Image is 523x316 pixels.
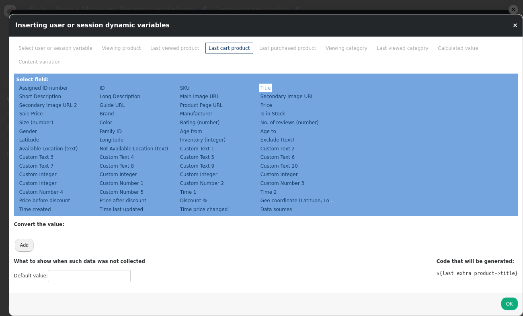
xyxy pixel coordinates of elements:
div: Inserting user or session dynamic variables [9,14,176,37]
a: × [513,22,518,29]
p: Default value: [14,270,145,282]
a: Custom Text 4 [98,153,135,161]
a: Price [259,101,273,109]
a: Latitude [18,135,41,144]
a: Color [98,118,114,127]
a: Secondary Image URL [259,92,315,101]
a: Price before discount [18,196,72,205]
a: Size (number) [18,118,55,127]
a: Time price changed [178,205,229,213]
a: Data sources [259,205,293,213]
li: Content variation [15,57,64,68]
a: Sale Price [18,109,44,118]
li: Last purchased product [256,43,320,53]
a: Custom Text 8 [98,162,135,170]
a: Family ID [98,127,123,135]
b: What to show when such data was not collected [14,259,145,264]
a: Price after discount [98,196,148,205]
a: Custom Text 6 [259,153,296,161]
a: Custom Text 7 [18,162,55,170]
a: Guide URL [98,101,126,109]
li: Viewing product [98,43,144,53]
a: Short Description [18,92,63,101]
a: Is in Stock [259,109,287,118]
a: Time 1 [178,188,198,196]
a: Custom Text 1 [178,144,216,153]
a: Custom Number 3 [259,179,306,187]
a: Custom Integer [178,170,219,179]
li: Calculated value [435,43,482,53]
a: Discount % [178,196,209,205]
a: Gender [18,127,38,135]
a: Custom Text 3 [18,153,55,161]
li: Viewing category [322,43,371,53]
a: Rating (number) [178,118,221,127]
a: No. of reviews (number) [259,118,320,127]
a: Manufacturer [178,109,214,118]
a: Time last updated [98,205,145,213]
a: Assigned ID number [18,84,70,92]
a: Secondary Image URL 2 [18,101,78,109]
li: Last viewed category [373,43,432,53]
code: ${last_extra_product->title} [437,271,518,276]
li: Last cart product [205,43,253,53]
a: Custom Integer [18,170,58,179]
a: Brand [98,109,115,118]
b: Convert the value: [14,222,65,227]
a: Custom Text 9 [178,162,216,170]
a: Time created [18,205,52,213]
b: Select field: [16,77,49,82]
a: Not Available Location (text) [98,144,170,153]
a: Custom Text 10 [259,162,299,170]
a: Age to [259,127,277,135]
a: Inventory (integer) [178,135,227,144]
a: SKU [178,84,191,92]
a: Custom Integer [98,170,138,179]
a: Custom Text 5 [178,153,216,161]
a: Custom Number 4 [18,188,65,196]
a: Custom Integer [18,179,58,187]
a: ID [98,84,106,92]
a: Exclude (text) [259,135,295,144]
a: Main Image URL [178,92,221,101]
a: Product Page URL [178,101,224,109]
a: Time 2 [259,188,278,196]
a: Custom Text 2 [259,144,296,153]
a: Age from [178,127,203,135]
button: Add [15,239,34,251]
li: Last viewed product [147,43,203,53]
a: Custom Number 1 [98,179,145,187]
b: Code that will be generated: [437,259,514,264]
a: Custom Integer [259,170,299,179]
button: OK [501,298,518,310]
a: Long Description [98,92,142,101]
li: Select user or session variable [15,43,96,53]
a: Custom Number 5 [98,188,145,196]
a: Title [259,84,272,92]
a: Available Location (text) [18,144,79,153]
a: Custom Number 2 [178,179,226,187]
a: Geo coordinate (Latitude, Longitude) [259,196,351,205]
a: Longitude [98,135,125,144]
